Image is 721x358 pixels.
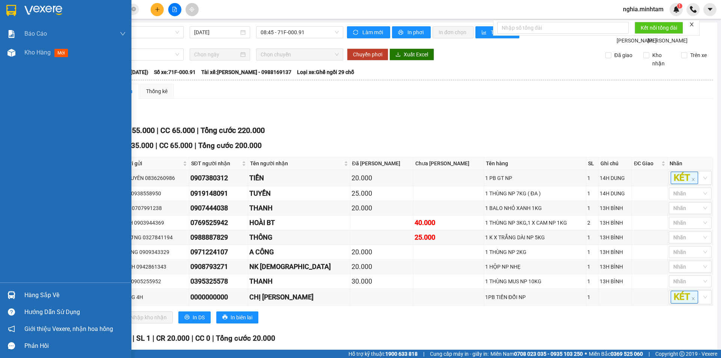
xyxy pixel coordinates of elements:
[351,173,412,183] div: 20.000
[415,218,483,228] div: 40.000
[585,352,587,355] span: ⚪️
[481,30,488,36] span: bar-chart
[152,334,154,343] span: |
[116,141,154,150] span: CR 135.000
[677,3,682,9] sup: 1
[248,289,350,305] td: CHỊ KIỀU NX
[2,40,33,46] span: Ngày/ giờ gửi:
[197,126,199,135] span: |
[485,204,585,212] div: 1 BALO NHỎ XANH 1KG
[348,350,418,358] span: Hỗ trợ kỹ thuật:
[116,311,173,323] button: downloadNhập kho nhận
[44,17,86,25] span: SG10253194
[587,233,597,242] div: 1
[485,219,585,227] div: 1 THÙNG NP 3KG,1 X CAM NP 1KG
[587,189,597,198] div: 1
[36,10,76,16] strong: PHIẾU TRẢ HÀNG
[34,40,71,46] span: 08:49:01 [DATE]
[8,49,15,57] img: warehouse-icon
[707,6,713,13] span: caret-down
[385,351,418,357] strong: 1900 633 818
[15,3,63,9] span: [DATE]-
[351,247,412,257] div: 20.000
[485,233,585,242] div: 1 K X TRẮNG DÀI NP 5KG
[600,189,631,198] div: 14H DUNG
[350,157,413,170] th: Đã [PERSON_NAME]
[190,218,247,228] div: 0769525942
[249,261,348,272] div: NK [DEMOGRAPHIC_DATA]
[118,189,188,198] div: BÌNH 0938558950
[634,159,660,168] span: ĐC Giao
[497,22,629,34] input: Nhập số tổng đài
[189,170,249,186] td: 0907380312
[118,204,188,212] div: PHÁT 0707991238
[587,174,597,182] div: 1
[261,27,339,38] span: 08:45 - 71F-000.91
[2,33,97,39] span: N.gửi:
[485,263,585,271] div: 1 HỘP NP NHẸ
[649,51,676,68] span: Kho nhận
[351,188,412,199] div: 25.000
[600,174,631,182] div: 14H DUNG
[611,51,635,59] span: Đã giao
[589,350,643,358] span: Miền Bắc
[2,47,57,58] span: NK [DEMOGRAPHIC_DATA]-
[586,157,599,170] th: SL
[8,291,15,299] img: warehouse-icon
[118,248,188,256] div: HƯỜNG 0909343329
[690,6,697,13] img: phone-icon
[131,6,136,13] span: close-circle
[24,29,47,38] span: Báo cáo
[599,157,632,170] th: Ghi chú
[189,260,249,274] td: 0908793271
[249,218,348,228] div: HOÀI BT
[351,276,412,287] div: 30.000
[600,204,631,212] div: 13H BÌNH
[155,7,160,12] span: plus
[190,247,247,257] div: 0971224107
[195,334,210,343] span: CC 0
[641,24,677,32] span: Kết nối tổng đài
[118,159,181,168] span: Người gửi
[703,3,716,16] button: caret-down
[600,263,631,271] div: 13H BÌNH
[490,350,583,358] span: Miền Nam
[24,340,126,352] div: Phản hồi
[189,186,249,201] td: 0919148091
[118,174,188,182] div: CHỊ DUYÊN 0836260986
[201,126,265,135] span: Tổng cước 220.000
[118,233,188,242] div: PHƯỢNG 0327841194
[120,31,126,37] span: down
[587,219,597,227] div: 2
[691,297,695,301] span: close
[404,50,428,59] span: Xuất Excel
[168,3,181,16] button: file-add
[136,334,151,343] span: SL 1
[587,293,597,301] div: 1
[485,277,585,285] div: 1 THÙNG MUS NP 10KG
[347,48,388,60] button: Chuyển phơi
[249,173,348,183] div: TIỀN
[587,263,597,271] div: 1
[15,33,97,39] span: LABO HỮU NGUYÊN -
[63,33,97,39] span: 02888839879
[118,263,188,271] div: THÀNH 0942861343
[347,26,390,38] button: syncLàm mới
[8,325,15,332] span: notification
[679,351,685,356] span: copyright
[2,3,63,9] span: 09:03-
[248,216,350,230] td: HOÀI BT
[194,28,239,36] input: 13/10/2025
[587,277,597,285] div: 1
[514,351,583,357] strong: 0708 023 035 - 0935 103 250
[118,219,188,227] div: MẠNH 0903944369
[189,216,249,230] td: 0769525942
[600,219,631,227] div: 13H BÌNH
[635,22,683,34] button: Kết nối tổng đài
[231,313,252,322] span: In biên lai
[249,276,348,287] div: THANH
[190,276,247,287] div: 0395325578
[201,68,291,76] span: Tài xế: [PERSON_NAME] - 0988169137
[178,311,211,323] button: printerIn DS
[191,159,241,168] span: SĐT người nhận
